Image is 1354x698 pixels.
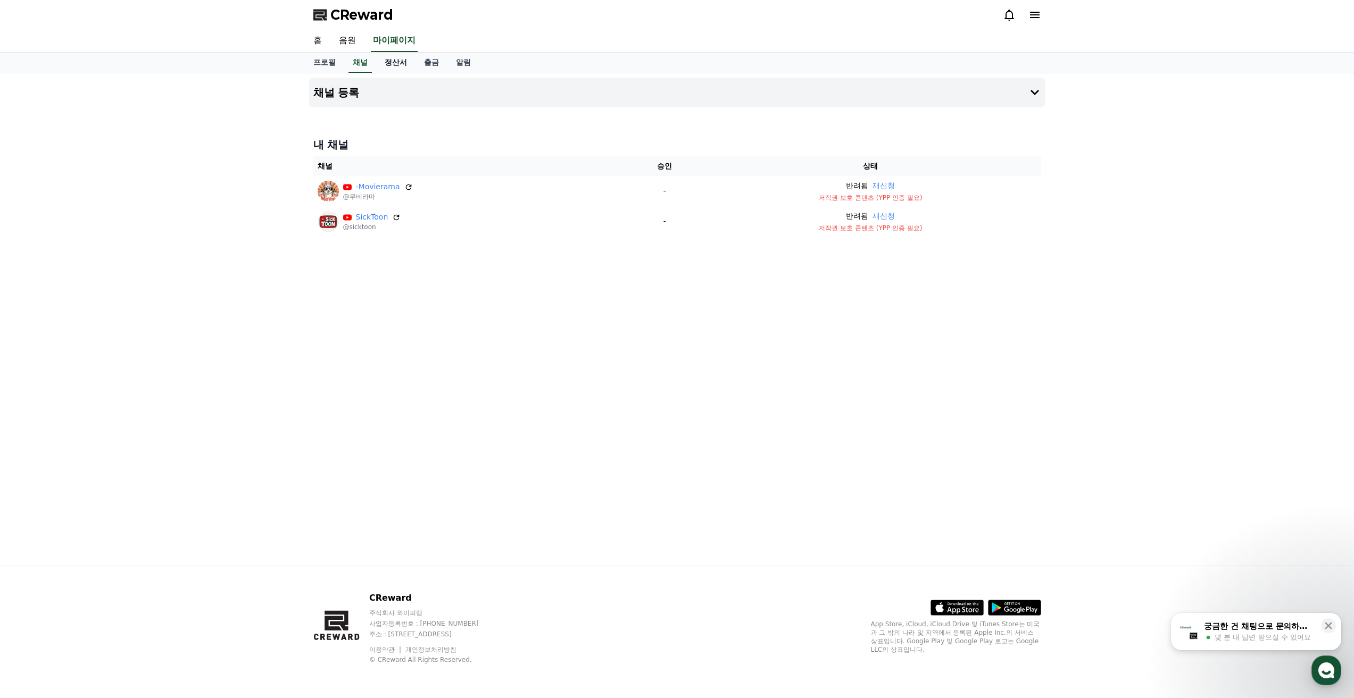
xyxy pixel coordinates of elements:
h4: 채널 등록 [313,87,360,98]
span: CReward [330,6,393,23]
span: 홈 [34,353,40,361]
a: 홈 [305,30,330,52]
p: 반려됨 [846,211,868,222]
p: - [633,216,696,227]
p: CReward [369,592,499,604]
a: 정산서 [376,53,416,73]
a: 출금 [416,53,447,73]
a: 알림 [447,53,479,73]
button: 재신청 [873,180,895,191]
a: 대화 [70,337,137,364]
p: 사업자등록번호 : [PHONE_NUMBER] [369,619,499,628]
p: 반려됨 [846,180,868,191]
a: 홈 [3,337,70,364]
span: 설정 [164,353,177,361]
button: 재신청 [873,211,895,222]
a: 채널 [348,53,372,73]
a: 이용약관 [369,646,403,653]
span: 대화 [97,354,110,362]
a: 음원 [330,30,364,52]
p: © CReward All Rights Reserved. [369,655,499,664]
a: 프로필 [305,53,344,73]
th: 승인 [629,156,700,176]
h4: 내 채널 [313,137,1041,152]
p: @sicktoon [343,223,401,231]
p: @무비라마 [343,192,413,201]
p: 주식회사 와이피랩 [369,609,499,617]
a: -Movierama [356,181,400,192]
img: -Movierama [318,181,339,202]
th: 상태 [700,156,1041,176]
img: SickToon [318,211,339,232]
p: App Store, iCloud, iCloud Drive 및 iTunes Store는 미국과 그 밖의 나라 및 지역에서 등록된 Apple Inc.의 서비스 상표입니다. Goo... [871,620,1041,654]
p: 저작권 보호 콘텐츠 (YPP 인증 필요) [704,194,1036,202]
p: - [633,186,696,197]
a: 개인정보처리방침 [405,646,456,653]
a: CReward [313,6,393,23]
button: 채널 등록 [309,78,1045,107]
p: 주소 : [STREET_ADDRESS] [369,630,499,638]
th: 채널 [313,156,629,176]
p: 저작권 보호 콘텐츠 (YPP 인증 필요) [704,224,1036,232]
a: SickToon [356,212,388,223]
a: 설정 [137,337,204,364]
a: 마이페이지 [371,30,418,52]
